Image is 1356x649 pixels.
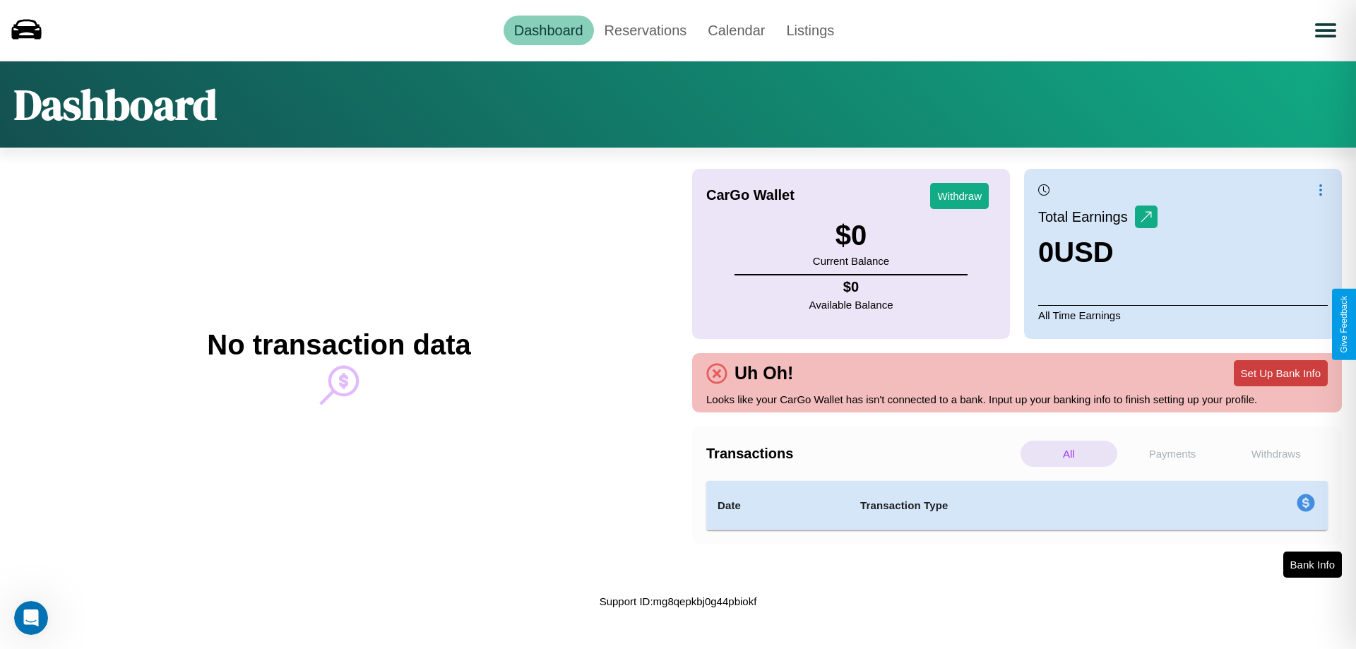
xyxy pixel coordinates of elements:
[860,497,1181,514] h4: Transaction Type
[1234,360,1328,386] button: Set Up Bank Info
[504,16,594,45] a: Dashboard
[775,16,845,45] a: Listings
[207,329,470,361] h2: No transaction data
[600,592,757,611] p: Support ID: mg8qepkbj0g44pbiokf
[706,481,1328,530] table: simple table
[697,16,775,45] a: Calendar
[1339,296,1349,353] div: Give Feedback
[809,295,893,314] p: Available Balance
[14,76,217,133] h1: Dashboard
[813,220,889,251] h3: $ 0
[1038,204,1135,230] p: Total Earnings
[594,16,698,45] a: Reservations
[1021,441,1117,467] p: All
[706,390,1328,409] p: Looks like your CarGo Wallet has isn't connected to a bank. Input up your banking info to finish ...
[1038,305,1328,325] p: All Time Earnings
[809,279,893,295] h4: $ 0
[718,497,838,514] h4: Date
[1124,441,1221,467] p: Payments
[1227,441,1324,467] p: Withdraws
[706,446,1017,462] h4: Transactions
[1038,237,1158,268] h3: 0 USD
[930,183,989,209] button: Withdraw
[813,251,889,270] p: Current Balance
[1283,552,1342,578] button: Bank Info
[14,601,48,635] iframe: Intercom live chat
[706,187,795,203] h4: CarGo Wallet
[1306,11,1345,50] button: Open menu
[727,363,800,383] h4: Uh Oh!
